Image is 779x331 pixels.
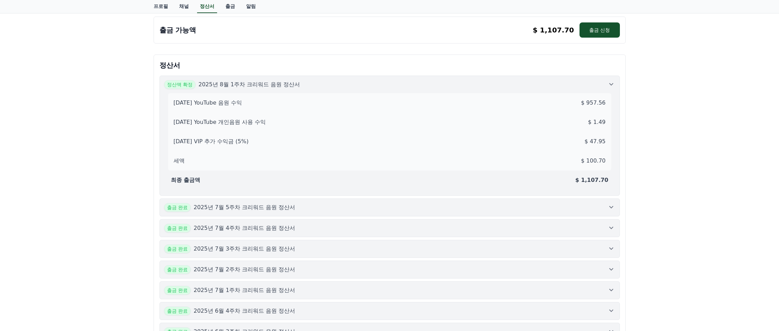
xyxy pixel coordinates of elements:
[533,25,574,35] p: $ 1,107.70
[164,306,191,315] span: 출금 완료
[164,203,191,212] span: 출금 완료
[194,245,295,253] p: 2025년 7월 3주차 크리워드 음원 정산서
[580,22,620,38] button: 출금 신청
[159,281,620,299] button: 출금 완료 2025년 7월 1주차 크리워드 음원 정산서
[159,60,620,70] p: 정산서
[159,198,620,216] button: 출금 완료 2025년 7월 5주차 크리워드 음원 정산서
[581,157,605,165] p: $ 100.70
[159,302,620,320] button: 출금 완료 2025년 6월 4주차 크리워드 음원 정산서
[159,240,620,258] button: 출금 완료 2025년 7월 3주차 크리워드 음원 정산서
[159,25,196,35] p: 출금 가능액
[194,203,295,212] p: 2025년 7월 5주차 크리워드 음원 정산서
[581,99,605,107] p: $ 957.56
[198,80,300,89] p: 2025년 8월 1주차 크리워드 음원 정산서
[159,76,620,196] button: 정산액 확정 2025년 8월 1주차 크리워드 음원 정산서 [DATE] YouTube 음원 수익 $ 957.56[DATE] YouTube 개인음원 사용 수익 $ 1.49[DAT...
[174,118,266,126] p: [DATE] YouTube 개인음원 사용 수익
[194,286,295,294] p: 2025년 7월 1주차 크리워드 음원 정산서
[164,80,196,89] span: 정산액 확정
[194,307,295,315] p: 2025년 6월 4주차 크리워드 음원 정산서
[194,265,295,274] p: 2025년 7월 2주차 크리워드 음원 정산서
[171,176,201,184] p: 최종 출금액
[159,219,620,237] button: 출금 완료 2025년 7월 4주차 크리워드 음원 정산서
[584,137,605,146] p: $ 47.95
[164,286,191,295] span: 출금 완료
[174,137,249,146] p: [DATE] VIP 추가 수익금 (5%)
[164,265,191,274] span: 출금 완료
[575,176,608,184] p: $ 1,107.70
[174,157,185,165] p: 세액
[588,118,606,126] p: $ 1.49
[159,261,620,279] button: 출금 완료 2025년 7월 2주차 크리워드 음원 정산서
[174,99,242,107] p: [DATE] YouTube 음원 수익
[164,224,191,233] span: 출금 완료
[164,244,191,253] span: 출금 완료
[194,224,295,232] p: 2025년 7월 4주차 크리워드 음원 정산서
